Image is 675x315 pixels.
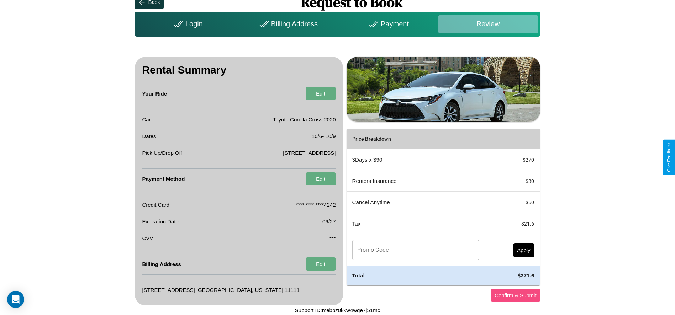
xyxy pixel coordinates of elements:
td: $ 50 [485,192,540,213]
button: Edit [306,172,336,185]
p: Tax [352,219,479,228]
div: Review [438,15,538,33]
td: $ 30 [485,170,540,192]
h3: Rental Summary [142,57,336,83]
button: Confirm & Submit [491,289,540,302]
p: [STREET_ADDRESS] [GEOGRAPHIC_DATA] , [US_STATE] , 11111 [142,285,299,295]
p: 10 / 6 - 10 / 9 [312,131,336,141]
button: Apply [513,243,534,257]
button: Edit [306,87,336,100]
td: $ 270 [485,149,540,170]
p: Credit Card [142,200,169,210]
p: Toyota Corolla Cross 2020 [273,115,336,124]
p: 06/27 [322,217,336,226]
h4: Billing Address [142,254,181,274]
div: Billing Address [237,15,337,33]
h4: Payment Method [142,169,185,189]
div: Login [137,15,237,33]
p: [STREET_ADDRESS] [283,148,336,158]
td: $ 21.6 [485,213,540,234]
h4: Your Ride [142,83,167,104]
p: Cancel Anytime [352,197,479,207]
p: Renters Insurance [352,176,479,186]
div: Payment [337,15,438,33]
p: Support ID: mebbz0kkw4wge7j51mc [295,305,380,315]
div: Give Feedback [666,143,671,172]
table: simple table [347,129,540,285]
p: Pick Up/Drop Off [142,148,182,158]
button: Edit [306,257,336,271]
h4: Total [352,272,479,279]
p: Expiration Date [142,217,179,226]
p: Dates [142,131,156,141]
th: Price Breakdown [347,129,485,149]
p: Car [142,115,151,124]
div: Open Intercom Messenger [7,291,24,308]
p: CVV [142,233,153,243]
p: 3 Days x $ 90 [352,155,479,164]
h4: $ 371.6 [490,272,534,279]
